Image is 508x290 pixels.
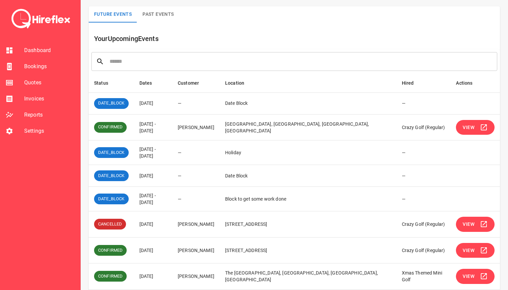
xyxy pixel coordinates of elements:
td: [GEOGRAPHIC_DATA], [GEOGRAPHIC_DATA], [GEOGRAPHIC_DATA], [GEOGRAPHIC_DATA] [220,114,396,140]
td: [DATE] [134,263,173,290]
span: DATE_BLOCK [94,173,129,179]
h6: Your Upcoming Events [94,33,500,44]
td: — [172,140,220,165]
span: Reports [24,111,75,119]
th: Dates [134,74,173,93]
td: [DATE] [134,165,173,187]
button: View [456,217,495,232]
span: Invoices [24,95,75,103]
span: Settings [24,127,75,135]
span: CONFIRMED [94,273,127,280]
td: [PERSON_NAME] [172,263,220,290]
td: Crazy Golf (Regular) [396,114,451,140]
td: Date Block [220,165,396,187]
td: [DATE] - [DATE] [134,187,173,211]
button: View [456,243,495,258]
th: Customer [172,74,220,93]
span: CONFIRMED [94,247,127,254]
span: View [463,246,474,255]
td: — [172,92,220,114]
td: [STREET_ADDRESS] [220,237,396,263]
td: The [GEOGRAPHIC_DATA], [GEOGRAPHIC_DATA], [GEOGRAPHIC_DATA], [GEOGRAPHIC_DATA] [220,263,396,290]
td: Crazy Golf (Regular) [396,237,451,263]
td: [DATE] [134,211,173,238]
th: Hired [396,74,451,93]
td: [DATE] [134,92,173,114]
td: Block to get some work done [220,187,396,211]
td: Holiday [220,140,396,165]
td: [DATE] - [DATE] [134,140,173,165]
td: [PERSON_NAME] [172,237,220,263]
span: View [463,272,474,281]
td: — [172,187,220,211]
td: [PERSON_NAME] [172,211,220,238]
td: Date Block [220,92,396,114]
button: Future Events [89,6,137,23]
span: Bookings [24,63,75,71]
th: Actions [451,74,500,93]
td: Crazy Golf (Regular) [396,211,451,238]
span: DATE_BLOCK [94,100,129,107]
td: — [396,165,451,187]
span: DATE_BLOCK [94,196,129,202]
button: View [456,120,495,135]
span: CANCELLED [94,221,126,227]
span: Quotes [24,79,75,87]
button: View [456,269,495,284]
td: — [396,92,451,114]
span: View [463,220,474,229]
th: Status [89,74,134,93]
span: DATE_BLOCK [94,150,129,156]
td: [STREET_ADDRESS] [220,211,396,238]
td: [PERSON_NAME] [172,114,220,140]
td: Xmas Themed Mini Golf [396,263,451,290]
th: Location [220,74,396,93]
td: — [396,140,451,165]
span: CONFIRMED [94,124,127,130]
td: [DATE] - [DATE] [134,114,173,140]
td: — [396,187,451,211]
span: View [463,123,474,132]
td: [DATE] [134,237,173,263]
td: — [172,165,220,187]
button: Past Events [137,6,179,23]
span: Dashboard [24,46,75,54]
